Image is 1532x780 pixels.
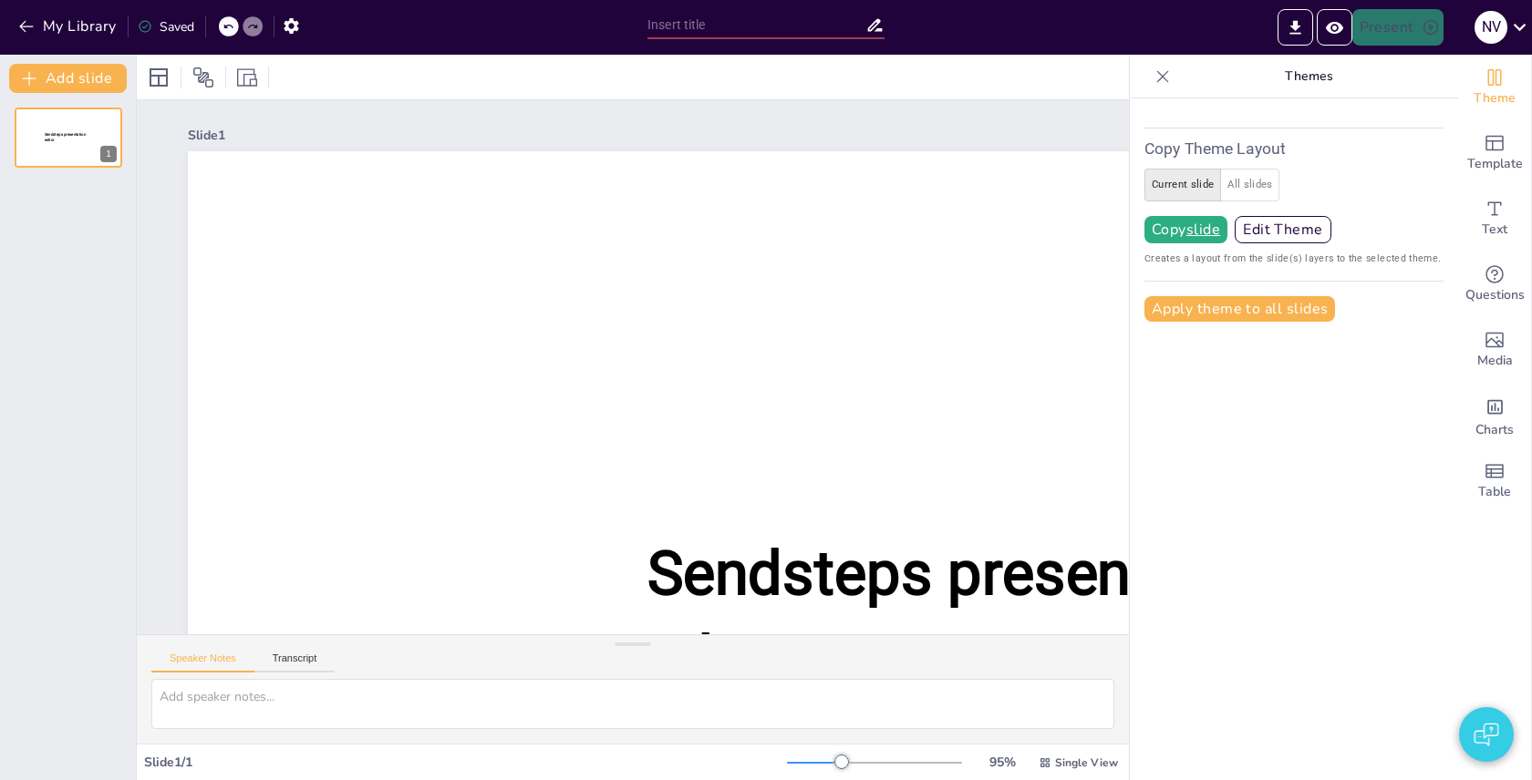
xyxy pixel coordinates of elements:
div: Add text boxes [1458,186,1531,251]
span: Sendsteps presentation editor [647,538,1287,693]
div: 1 [100,146,117,162]
div: Sendsteps presentation editor1 [15,108,122,168]
div: Change the overall theme [1458,55,1531,120]
button: Edit Theme [1235,216,1331,243]
button: current slide [1144,169,1221,201]
button: Preview Presentation [1317,9,1352,46]
button: Speaker Notes [151,652,254,672]
div: Resize presentation [233,63,261,92]
button: Export to PowerPoint [1278,9,1313,46]
button: Transcript [254,652,336,672]
div: Get real-time input from your audience [1458,251,1531,317]
span: Table [1478,482,1511,502]
button: Add slide [9,64,127,93]
span: Single View [1055,755,1118,770]
div: Slide 1 / 1 [144,754,787,771]
div: create layout [1144,169,1444,201]
span: Text [1482,220,1507,240]
input: Insert title [647,12,865,38]
div: 95 % [980,754,1024,771]
span: Charts [1475,420,1514,440]
div: Add ready made slides [1458,120,1531,186]
div: Add charts and graphs [1458,383,1531,448]
h6: Copy Theme Layout [1144,136,1444,161]
span: Position [192,67,214,88]
p: Themes [1177,55,1440,98]
span: Theme [1474,88,1516,108]
span: Template [1467,154,1523,174]
div: N V [1475,11,1507,44]
button: Apply theme to all slides [1144,296,1335,322]
u: slide [1186,222,1220,237]
button: My Library [14,12,124,41]
span: Sendsteps presentation editor [45,132,86,142]
div: Layout [144,63,173,92]
button: N V [1475,9,1507,46]
button: all slides [1220,169,1279,201]
div: Add images, graphics, shapes or video [1458,317,1531,383]
div: Add a table [1458,448,1531,514]
button: Copyslide [1144,216,1227,243]
div: Saved [138,18,194,36]
span: Creates a layout from the slide(s) layers to the selected theme. [1144,251,1444,266]
button: Present [1352,9,1444,46]
span: Questions [1465,285,1525,305]
span: Media [1477,351,1513,371]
